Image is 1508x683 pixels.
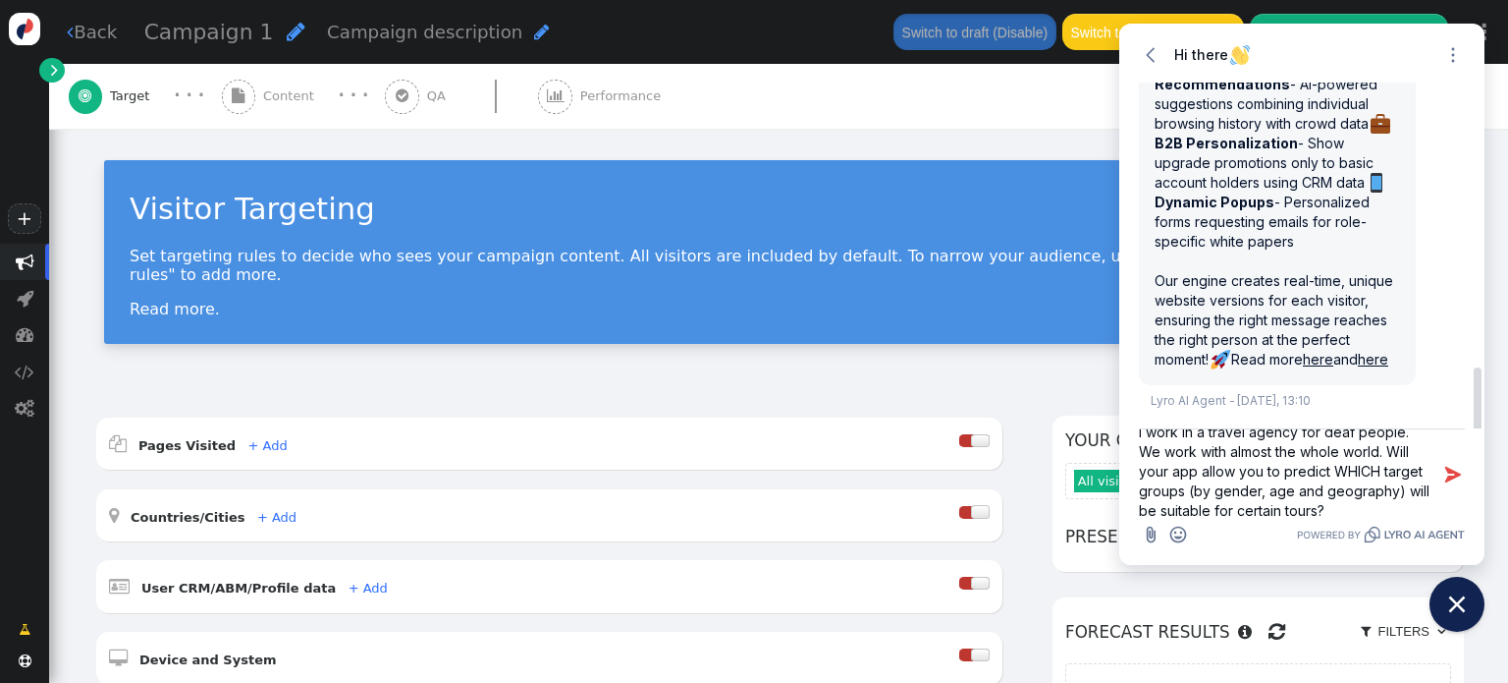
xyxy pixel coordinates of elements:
[67,23,74,41] span: 
[141,581,336,596] b: User CRM/ABM/Profile data
[1065,525,1451,549] h6: Presenting no actions
[538,64,702,129] a:  Performance
[109,510,327,525] a:  Countries/Cities + Add
[109,438,317,453] a:  Pages Visited + Add
[51,60,58,80] span: 
[1250,14,1447,49] button: Currently live: nothing to save
[174,84,204,108] div: · · ·
[257,510,296,525] a: + Add
[1374,624,1433,639] span: Filters
[1268,617,1285,647] span: 
[263,86,322,106] span: Content
[1238,624,1252,640] span: 
[1065,610,1451,654] h6: Forecast results
[893,14,1055,49] button: Switch to draft (Disable)
[9,13,41,45] img: logo-icon.svg
[385,64,538,129] a:  QA
[130,186,1427,231] div: Visitor Targeting
[547,88,565,103] span: 
[396,88,408,103] span: 
[232,88,244,103] span: 
[17,289,33,308] span: 
[19,655,31,667] span: 
[534,23,550,41] span: 
[109,649,128,667] span: 
[580,86,669,106] span: Performance
[1065,428,1451,453] h6: Your campaign is targeting
[16,325,34,344] span: 
[15,399,34,418] span: 
[247,438,287,453] a: + Add
[138,438,236,453] b: Pages Visited
[144,20,274,44] span: Campaign 1
[6,613,43,647] a: 
[39,58,64,83] a: 
[349,581,388,596] a: + Add
[16,253,34,271] span: 
[222,64,386,129] a:  Content · · ·
[1437,625,1445,638] span: 
[287,21,305,42] span: 
[130,247,1427,284] p: Set targeting rules to decide who sees your campaign content. All visitors are included by defaul...
[139,653,277,667] b: Device and System
[15,363,34,381] span: 
[130,300,220,318] a: Read more.
[67,19,117,45] a: Back
[69,64,222,129] a:  Target · · ·
[109,577,130,596] span: 
[131,510,245,525] b: Countries/Cities
[79,88,91,103] span: 
[1074,470,1212,492] span: All visitors matching
[338,84,368,108] div: · · ·
[109,434,127,453] span: 
[1461,3,1508,61] a: ⋮
[427,86,454,106] span: QA
[327,22,522,42] span: Campaign description
[109,506,119,525] span: 
[1355,616,1451,648] a:  Filters 
[1361,625,1371,638] span: 
[19,620,30,640] span: 
[110,86,157,106] span: Target
[109,653,306,667] a:  Device and System
[109,581,417,596] a:  User CRM/ABM/Profile data + Add
[1062,14,1244,49] button: Switch to test (Disable live)
[8,203,41,234] a: +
